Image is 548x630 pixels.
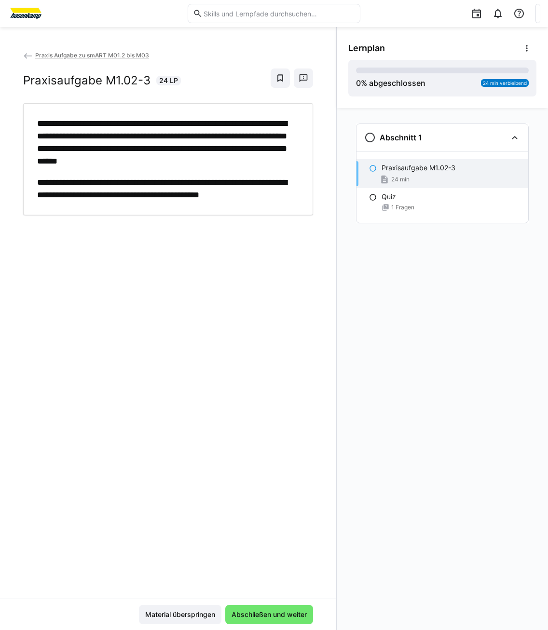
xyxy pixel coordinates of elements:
span: 1 Fragen [391,204,414,211]
span: 24 min [391,176,410,183]
span: Lernplan [348,43,385,54]
span: Material überspringen [144,610,217,619]
button: Material überspringen [139,605,221,624]
span: Praxis Aufgabe zu smART M01.2 bis M03 [35,52,149,59]
span: 24 LP [159,76,178,85]
p: Quiz [382,192,396,202]
span: 0 [356,78,361,88]
p: Praxisaufgabe M1.02-3 [382,163,455,173]
div: % abgeschlossen [356,77,425,89]
span: Abschließen und weiter [230,610,308,619]
h3: Abschnitt 1 [380,133,422,142]
input: Skills und Lernpfade durchsuchen… [203,9,356,18]
a: Praxis Aufgabe zu smART M01.2 bis M03 [23,52,149,59]
button: Abschließen und weiter [225,605,313,624]
h2: Praxisaufgabe M1.02-3 [23,73,151,88]
span: 24 min verbleibend [483,80,527,86]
